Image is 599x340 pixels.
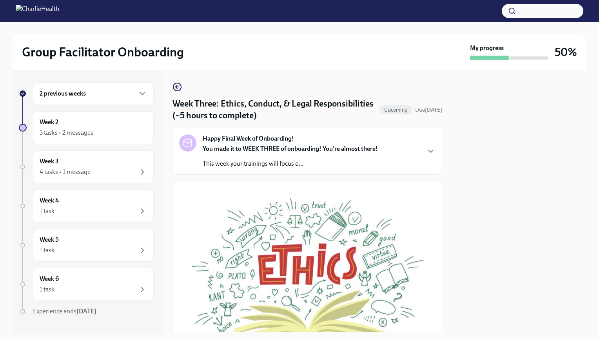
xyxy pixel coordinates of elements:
[470,44,504,52] strong: My progress
[19,111,154,144] a: Week 23 tasks • 2 messages
[40,196,59,205] h6: Week 4
[40,118,58,127] h6: Week 2
[19,190,154,222] a: Week 41 task
[40,89,86,98] h6: 2 previous weeks
[415,106,442,114] span: September 23rd, 2025 10:00
[415,107,442,113] span: Due
[76,307,96,315] strong: [DATE]
[40,246,54,255] div: 1 task
[172,98,376,121] h4: Week Three: Ethics, Conduct, & Legal Responsibilities (~5 hours to complete)
[40,235,59,244] h6: Week 5
[555,45,577,59] h3: 50%
[22,44,184,60] h2: Group Facilitator Onboarding
[203,134,294,143] strong: Happy Final Week of Onboarding!
[203,159,378,168] p: This week your trainings will focus o...
[19,150,154,183] a: Week 34 tasks • 1 message
[16,5,59,17] img: CharlieHealth
[40,275,59,283] h6: Week 6
[40,157,59,166] h6: Week 3
[425,107,442,113] strong: [DATE]
[40,168,91,176] div: 4 tasks • 1 message
[33,82,154,105] div: 2 previous weeks
[40,128,93,137] div: 3 tasks • 2 messages
[203,145,378,152] strong: You made it to WEEK THREE of onboarding! You're almost there!
[379,107,412,113] span: Upcoming
[33,307,96,315] span: Experience ends
[19,229,154,262] a: Week 51 task
[19,268,154,301] a: Week 61 task
[40,285,54,294] div: 1 task
[40,207,54,215] div: 1 task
